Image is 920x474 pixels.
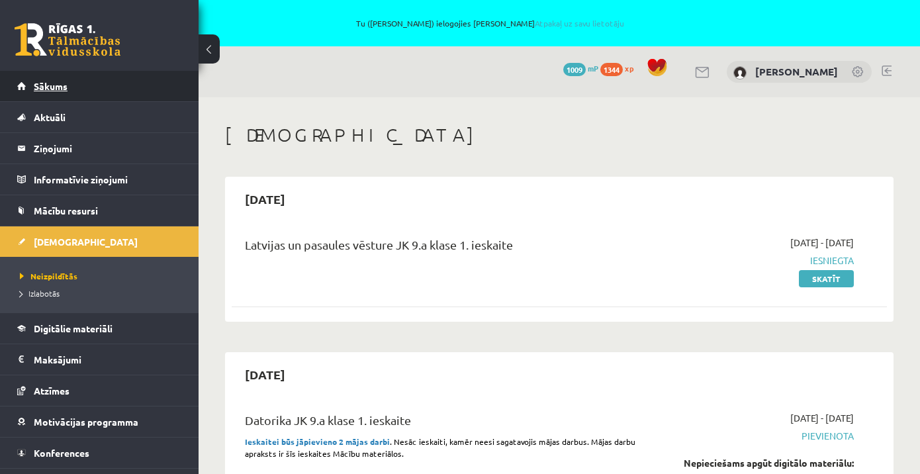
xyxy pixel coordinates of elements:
[17,133,182,164] a: Ziņojumi
[34,344,182,375] legend: Maksājumi
[20,288,60,299] span: Izlabotās
[600,63,623,76] span: 1344
[34,111,66,123] span: Aktuāli
[34,416,138,428] span: Motivācijas programma
[664,456,854,470] div: Nepieciešams apgūt digitālo materiālu:
[245,436,390,447] strong: Ieskaitei būs jāpievieno 2 mājas darbi
[34,236,138,248] span: [DEMOGRAPHIC_DATA]
[34,447,89,459] span: Konferences
[34,164,182,195] legend: Informatīvie ziņojumi
[152,19,828,27] span: Tu ([PERSON_NAME]) ielogojies [PERSON_NAME]
[34,205,98,216] span: Mācību resursi
[245,411,644,436] div: Datorika JK 9.a klase 1. ieskaite
[563,63,598,73] a: 1009 mP
[15,23,120,56] a: Rīgas 1. Tālmācības vidusskola
[232,183,299,214] h2: [DATE]
[17,438,182,468] a: Konferences
[34,133,182,164] legend: Ziņojumi
[17,164,182,195] a: Informatīvie ziņojumi
[34,385,69,397] span: Atzīmes
[790,236,854,250] span: [DATE] - [DATE]
[34,322,113,334] span: Digitālie materiāli
[600,63,640,73] a: 1344 xp
[34,80,68,92] span: Sākums
[17,226,182,257] a: [DEMOGRAPHIC_DATA]
[17,195,182,226] a: Mācību resursi
[588,63,598,73] span: mP
[17,102,182,132] a: Aktuāli
[17,406,182,437] a: Motivācijas programma
[225,124,894,146] h1: [DEMOGRAPHIC_DATA]
[17,313,182,344] a: Digitālie materiāli
[17,375,182,406] a: Atzīmes
[625,63,633,73] span: xp
[563,63,586,76] span: 1009
[20,271,77,281] span: Neizpildītās
[535,18,624,28] a: Atpakaļ uz savu lietotāju
[17,71,182,101] a: Sākums
[245,236,644,260] div: Latvijas un pasaules vēsture JK 9.a klase 1. ieskaite
[799,270,854,287] a: Skatīt
[790,411,854,425] span: [DATE] - [DATE]
[20,287,185,299] a: Izlabotās
[17,344,182,375] a: Maksājumi
[20,270,185,282] a: Neizpildītās
[232,359,299,390] h2: [DATE]
[755,65,838,78] a: [PERSON_NAME]
[733,66,747,79] img: Markuss Jahovičs
[664,429,854,443] span: Pievienota
[245,436,635,459] span: . Nesāc ieskaiti, kamēr neesi sagatavojis mājas darbus. Mājas darbu apraksts ir šīs ieskaites Māc...
[664,254,854,267] span: Iesniegta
